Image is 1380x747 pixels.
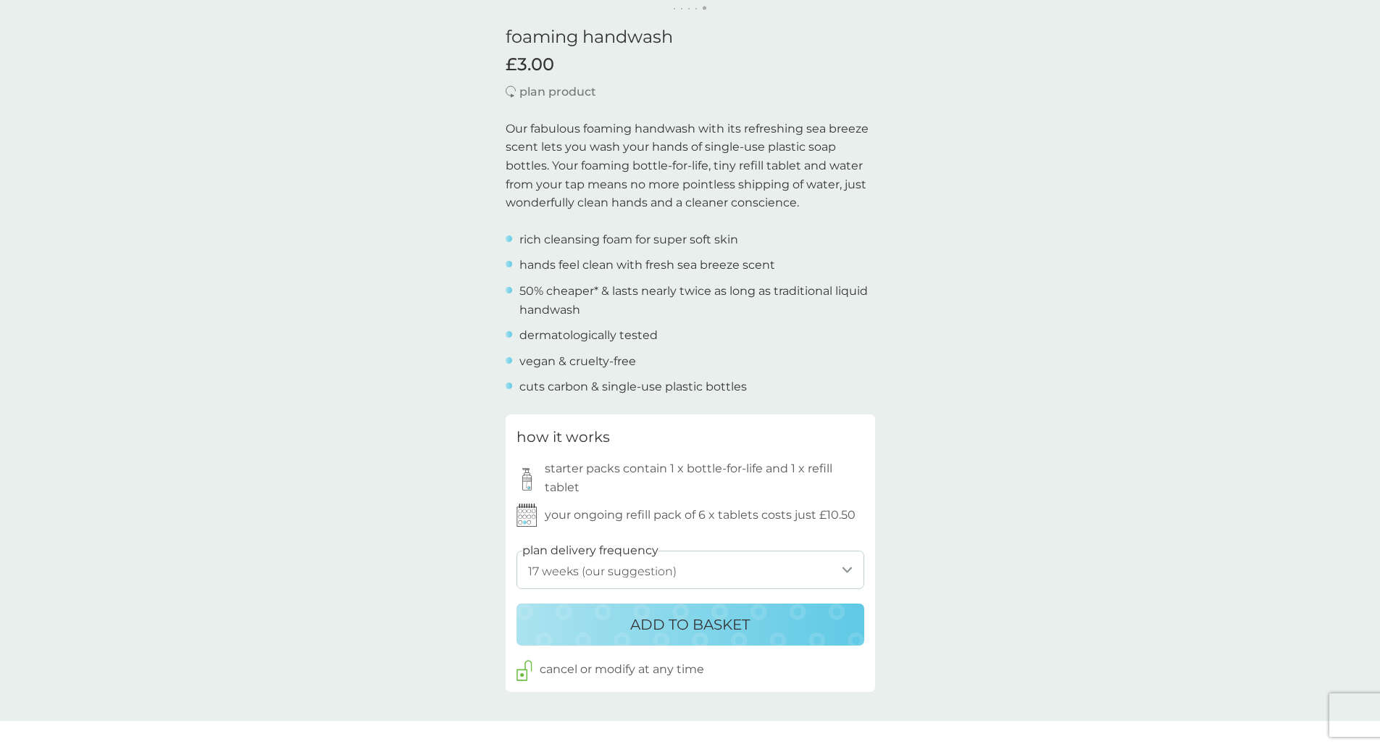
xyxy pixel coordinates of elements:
[519,326,658,345] p: dermatologically tested
[519,377,747,396] p: cuts carbon & single-use plastic bottles
[517,425,610,448] h3: how it works
[519,352,636,371] p: vegan & cruelty-free
[545,459,864,496] p: starter packs contain 1 x bottle-for-life and 1 x refill tablet
[519,230,738,249] p: rich cleansing foam for super soft skin
[517,604,864,646] button: ADD TO BASKET
[519,83,596,101] p: plan product
[519,282,875,319] p: 50% cheaper* & lasts nearly twice as long as traditional liquid handwash
[506,54,554,75] span: £3.00
[519,256,775,275] p: hands feel clean with fresh sea breeze scent
[506,120,875,212] p: Our fabulous foaming handwash with its refreshing sea breeze scent lets you wash your hands of si...
[522,541,658,560] label: plan delivery frequency
[630,613,750,636] p: ADD TO BASKET
[506,27,875,48] h1: foaming handwash
[540,660,704,679] p: cancel or modify at any time
[545,506,856,525] p: your ongoing refill pack of 6 x tablets costs just £10.50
